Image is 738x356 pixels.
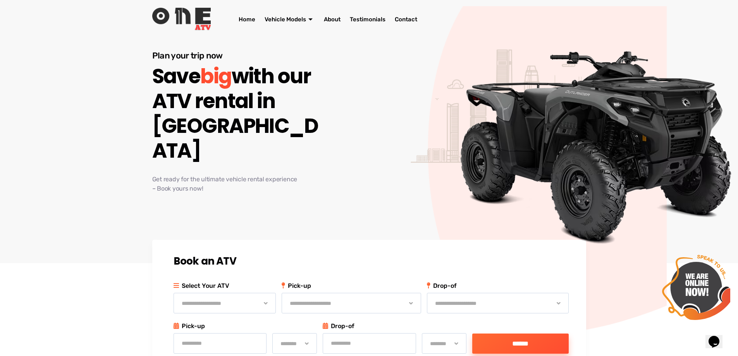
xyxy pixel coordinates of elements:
a: Contact [390,4,422,35]
h3: Plan your trip now [152,50,330,61]
a: About [319,4,345,35]
p: Pick-up [174,321,317,331]
iframe: chat widget [659,252,730,323]
span: Pick-up [282,281,421,291]
img: Chat attention grabber [3,3,74,68]
a: Testimonials [345,4,390,35]
p: Select Your ATV [174,281,276,291]
h2: Book an ATV [174,255,569,267]
span: Drop-of [427,281,569,291]
p: Drop-of [323,321,466,331]
span: big [200,64,231,89]
h2: Save with our ATV rental in [GEOGRAPHIC_DATA] [152,64,330,163]
a: Vehicle Models [260,4,319,35]
a: Home [234,4,260,35]
p: Get ready for the ultimate vehicle rental experience – Book yours now! [152,175,330,193]
iframe: chat widget [705,325,730,348]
